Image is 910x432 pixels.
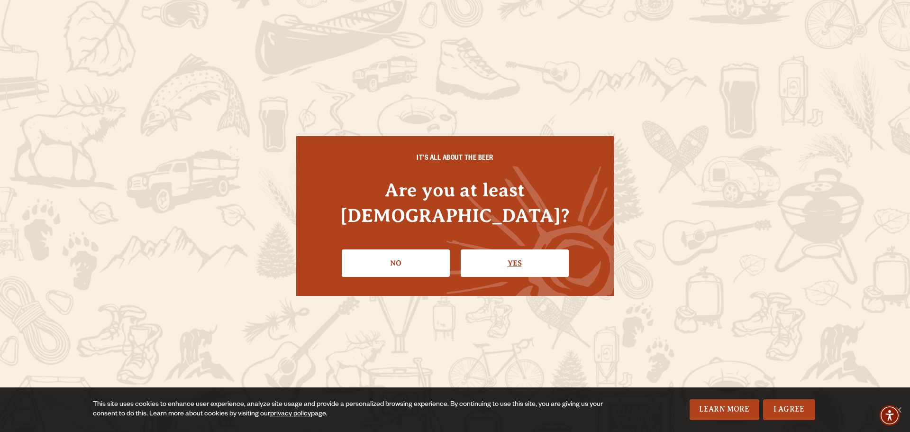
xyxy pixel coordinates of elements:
[315,155,595,164] h6: IT'S ALL ABOUT THE BEER
[315,177,595,228] h4: Are you at least [DEMOGRAPHIC_DATA]?
[879,405,900,426] div: Accessibility Menu
[461,249,569,277] a: Confirm I'm 21 or older
[763,399,815,420] a: I Agree
[342,249,450,277] a: No
[93,400,610,419] div: This site uses cookies to enhance user experience, analyze site usage and provide a personalized ...
[690,399,759,420] a: Learn More
[270,411,311,418] a: privacy policy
